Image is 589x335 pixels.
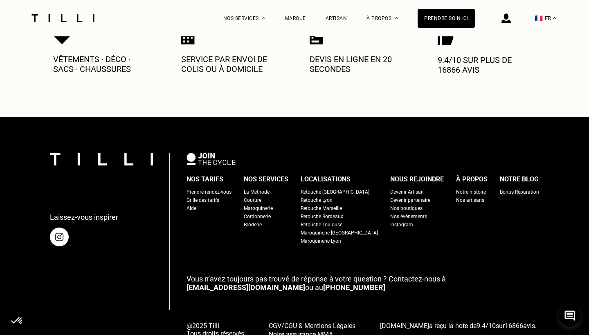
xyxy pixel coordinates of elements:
[244,188,270,196] a: La Méthode
[187,275,446,283] span: Vous n‘avez toujours pas trouvé de réponse à votre question ? Contactez-nous à
[438,29,454,45] img: Icon
[187,283,305,292] a: [EMAIL_ADDRESS][DOMAIN_NAME]
[301,204,342,212] a: Retouche Marseille
[380,322,429,330] span: [DOMAIN_NAME]
[395,17,398,19] img: Menu déroulant à propos
[187,204,196,212] a: Aide
[438,55,536,75] p: 9.4/10 sur plus de 16866 avis
[269,322,355,330] span: CGV/CGU & Mentions Légales
[310,29,323,45] img: Icon
[187,188,232,196] a: Prendre rendez-vous
[187,322,244,330] span: @2025 Tilli
[535,14,543,22] span: 🇫🇷
[390,173,444,185] div: Nous rejoindre
[301,229,378,237] a: Maroquinerie [GEOGRAPHIC_DATA]
[244,221,262,229] a: Broderie
[418,9,475,28] a: Prendre soin ici
[477,322,496,330] span: /
[390,204,423,212] a: Nos boutiques
[301,188,369,196] a: Retouche [GEOGRAPHIC_DATA]
[187,173,223,185] div: Nos tarifs
[390,221,413,229] a: Instagram
[390,196,430,204] a: Devenir partenaire
[456,173,488,185] div: À propos
[244,173,288,185] div: Nos services
[269,321,355,330] a: CGV/CGU & Mentions Légales
[50,213,118,221] p: Laissez-vous inspirer
[53,54,151,74] p: Vêtements · Déco · Sacs · Chaussures
[50,153,153,165] img: logo Tilli
[501,13,511,23] img: icône connexion
[301,212,343,221] a: Retouche Bordeaux
[390,212,427,221] a: Nos événements
[181,29,195,45] img: Icon
[285,16,306,21] a: Marque
[187,275,539,292] p: ou au
[244,204,273,212] a: Maroquinerie
[301,237,341,245] a: Maroquinerie Lyon
[326,16,347,21] a: Artisan
[456,196,484,204] a: Nos artisans
[500,173,539,185] div: Notre blog
[187,196,219,204] a: Grille des tarifs
[187,153,236,165] img: logo Join The Cycle
[181,54,279,74] p: Service par envoi de colis ou à domicile
[505,322,523,330] span: 16866
[500,188,539,196] a: Bonus Réparation
[53,29,71,45] img: Icon
[301,173,351,185] div: Localisations
[301,221,342,229] a: Retouche Toulouse
[244,212,271,221] a: Cordonnerie
[456,188,486,196] a: Notre histoire
[553,17,556,19] img: menu déroulant
[488,322,496,330] span: 10
[29,14,97,22] img: Logo du service de couturière Tilli
[477,322,486,330] span: 9.4
[244,196,261,204] a: Couture
[310,54,408,74] p: Devis en ligne en 20 secondes
[301,196,333,204] a: Retouche Lyon
[390,188,424,196] a: Devenir Artisan
[50,228,69,246] img: page instagram de Tilli une retoucherie à domicile
[262,17,265,19] img: Menu déroulant
[380,322,537,330] span: a reçu la note de sur avis.
[323,283,385,292] a: [PHONE_NUMBER]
